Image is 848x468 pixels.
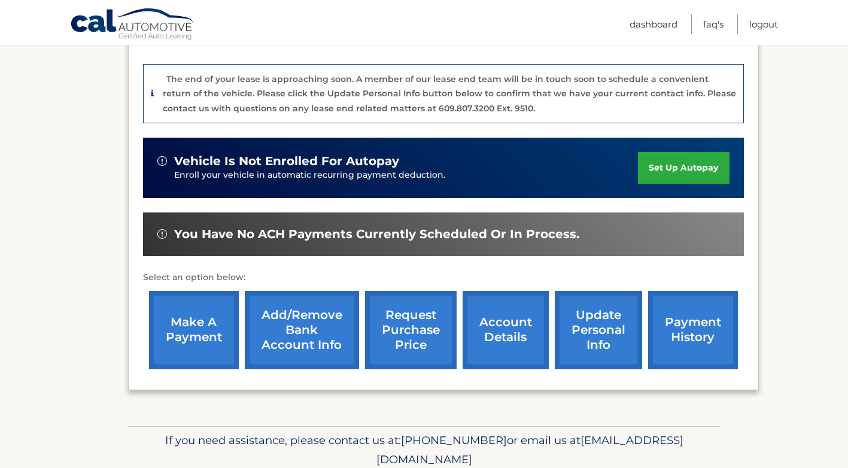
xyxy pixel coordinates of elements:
img: alert-white.svg [157,229,167,239]
a: account details [463,291,549,369]
p: The end of your lease is approaching soon. A member of our lease end team will be in touch soon t... [163,74,736,114]
a: request purchase price [365,291,457,369]
a: set up autopay [638,152,729,184]
a: update personal info [555,291,642,369]
a: make a payment [149,291,239,369]
a: Cal Automotive [70,8,196,42]
a: payment history [648,291,738,369]
a: Dashboard [630,14,677,34]
a: Add/Remove bank account info [245,291,359,369]
span: You have no ACH payments currently scheduled or in process. [174,227,579,242]
p: Select an option below: [143,271,744,285]
a: Logout [749,14,778,34]
span: [PHONE_NUMBER] [401,433,507,447]
a: FAQ's [703,14,724,34]
p: Enroll your vehicle in automatic recurring payment deduction. [174,169,639,182]
img: alert-white.svg [157,156,167,166]
span: vehicle is not enrolled for autopay [174,154,399,169]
